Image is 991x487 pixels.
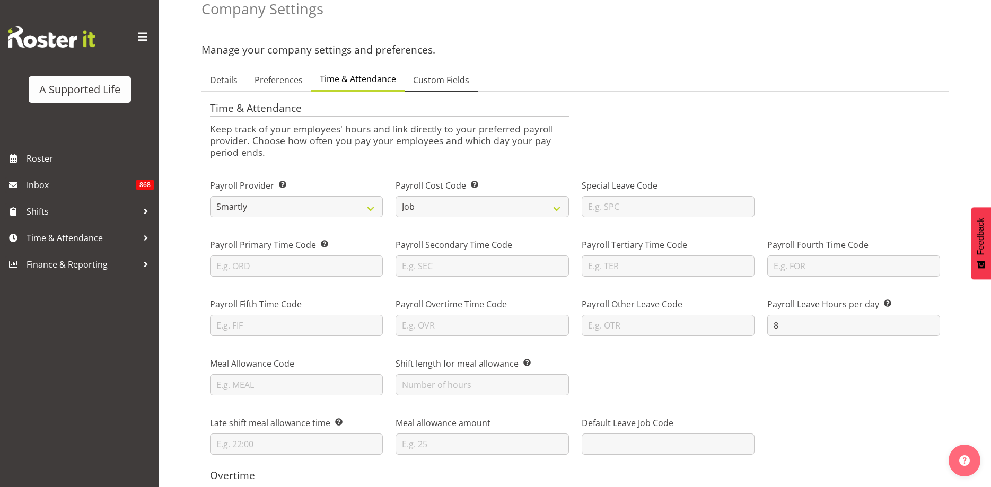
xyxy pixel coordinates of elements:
[396,255,568,277] input: E.g. SEC
[320,73,396,85] span: Time & Attendance
[201,1,323,17] h2: Company Settings
[396,179,568,192] label: Payroll Cost Code
[582,238,755,251] label: Payroll Tertiary Time Code
[971,207,991,279] button: Feedback - Show survey
[210,74,238,86] span: Details
[582,298,755,311] label: Payroll Other Leave Code
[396,298,568,311] label: Payroll Overtime Time Code
[396,374,568,395] input: Number of hours
[210,357,383,370] label: Meal Allowance Code
[582,417,755,429] label: Default Leave Job Code
[210,255,383,277] input: E.g. ORD
[210,238,383,251] label: Payroll Primary Time Code
[210,417,383,429] label: Late shift meal allowance time
[582,179,755,192] label: Special Leave Code
[767,255,940,277] input: E.g. FOR
[396,238,568,251] label: Payroll Secondary Time Code
[255,74,303,86] span: Preferences
[767,298,940,311] label: Payroll Leave Hours per day
[210,470,569,484] h4: Overtime
[27,230,138,246] span: Time & Attendance
[582,255,755,277] input: E.g. TER
[582,196,755,217] input: E.g. SPC
[8,26,95,48] img: Rosterit website logo
[396,315,568,336] input: E.g. OVR
[210,179,383,192] label: Payroll Provider
[39,82,120,98] div: A Supported Life
[210,298,383,311] label: Payroll Fifth Time Code
[396,433,568,455] input: E.g. 25
[27,256,138,272] span: Finance & Reporting
[201,44,949,56] h3: Manage your company settings and preferences.
[396,417,568,429] label: Meal allowance amount
[767,238,940,251] label: Payroll Fourth Time Code
[27,177,136,193] span: Inbox
[396,357,568,370] label: Shift length for meal allowance
[959,455,970,466] img: help-xxl-2.png
[210,315,383,336] input: E.g. FIF
[413,74,469,86] span: Custom Fields
[210,102,569,117] h4: Time & Attendance
[210,374,383,395] input: E.g. MEAL
[210,123,569,158] p: Keep track of your employees' hours and link directly to your preferred payroll provider. Choose ...
[27,150,154,166] span: Roster
[582,315,755,336] input: E.g. OTR
[976,218,986,255] span: Feedback
[210,433,383,455] input: E.g. 22:00
[27,203,138,219] span: Shifts
[136,180,154,190] span: 868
